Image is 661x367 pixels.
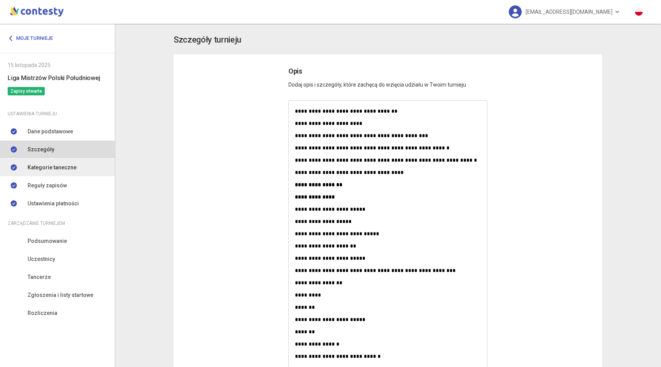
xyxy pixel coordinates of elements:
span: Opis [288,67,302,75]
span: Uczestnicy [28,255,55,263]
span: Szczegóły [28,145,54,154]
span: Zarządzanie turniejem [8,219,65,228]
span: Tancerze [28,273,51,281]
span: Zapisy otwarte [8,87,45,95]
span: Kategorie taneczne [28,163,77,172]
h3: Szczegóły turnieju [174,33,241,47]
span: Dane podstawowe [28,127,73,136]
span: Podsumowanie [28,237,67,245]
span: Reguły zapisów [28,181,67,190]
span: Zgłoszenia i listy startowe [28,291,93,299]
p: Dodaj opis i szczegóły, które zachęcą do wzięcia udziału w Twoim turnieju [288,77,487,89]
h6: Liga Mistrzów Polski Południowej [8,73,107,83]
span: [EMAIL_ADDRESS][DOMAIN_NAME] [526,4,612,20]
app-title: settings-details.title [174,33,602,47]
div: Ustawienia turnieju [8,110,107,118]
span: Ustawienia płatności [28,199,79,208]
a: Moje turnieje [8,31,59,45]
span: Rozliczenia [28,309,57,317]
div: 15 listopada 2025 [8,61,107,69]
